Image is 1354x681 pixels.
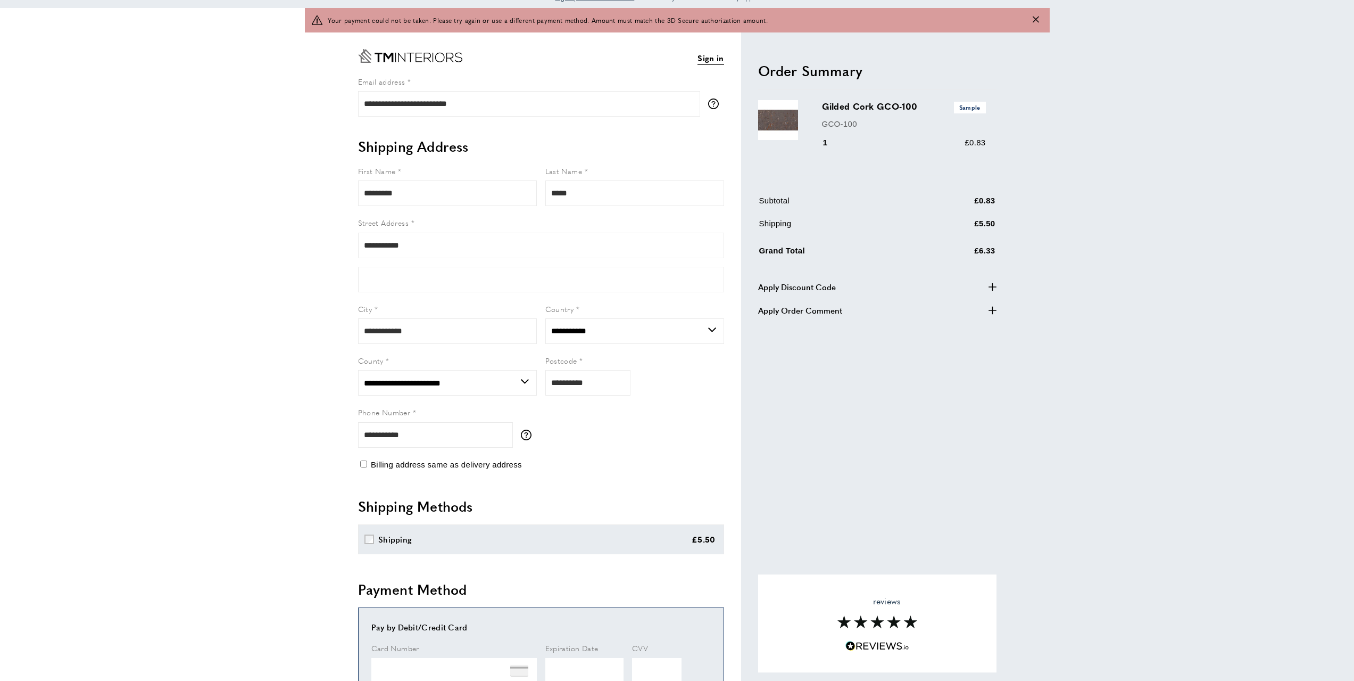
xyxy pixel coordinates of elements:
[759,242,921,265] td: Grand Total
[358,407,411,417] span: Phone Number
[922,242,995,265] td: £6.33
[822,118,986,130] p: GCO-100
[692,533,716,546] div: £5.50
[759,217,921,238] td: Shipping
[360,461,367,467] input: Billing address same as delivery address
[358,355,384,366] span: County
[545,355,577,366] span: Postcode
[510,662,528,680] img: NONE.png
[1033,15,1039,26] button: Close message
[358,303,372,314] span: City
[965,138,985,147] span: £0.83
[758,61,996,80] h2: Order Summary
[845,641,909,651] img: Reviews.io 5 stars
[358,497,724,516] h2: Shipping Methods
[853,596,901,606] span: reviews
[822,136,843,149] div: 1
[328,15,768,26] span: Your payment could not be taken. Please try again or use a different payment method. Amount must ...
[822,100,986,113] h3: Gilded Cork GCO-100
[371,643,419,653] span: Card Number
[632,643,648,653] span: CVV
[358,580,724,599] h2: Payment Method
[922,194,995,215] td: £0.83
[697,52,724,65] a: Sign in
[358,217,409,228] span: Street Address
[378,533,412,546] div: Shipping
[758,281,836,293] span: Apply Discount Code
[521,430,537,440] button: More information
[922,217,995,238] td: £5.50
[759,194,921,215] td: Subtotal
[358,137,724,156] h2: Shipping Address
[545,643,599,653] span: Expiration Date
[371,621,711,634] div: Pay by Debit/Credit Card
[545,303,574,314] span: Country
[708,99,724,109] button: More information
[954,102,986,113] span: Sample
[358,76,405,87] span: Email address
[358,166,396,176] span: First Name
[758,304,842,317] span: Apply Order Comment
[837,616,917,628] img: Reviews section
[358,49,462,63] a: Go to Home page
[371,460,522,469] span: Billing address same as delivery address
[758,100,798,140] img: Gilded Cork GCO-100
[545,166,583,176] span: Last Name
